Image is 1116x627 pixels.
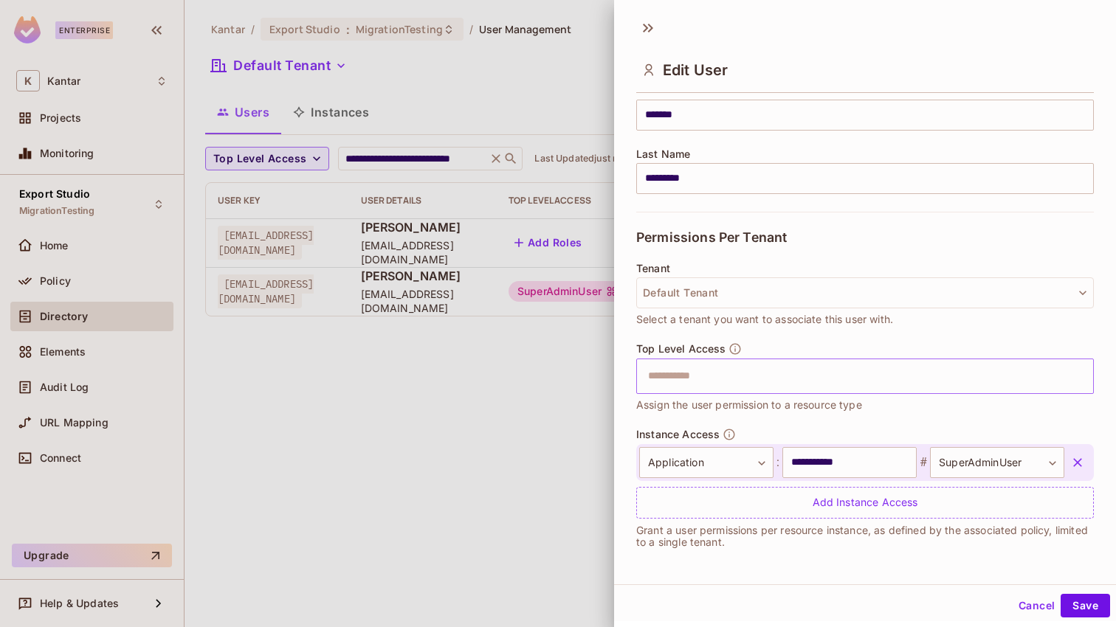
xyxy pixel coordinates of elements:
[663,61,728,79] span: Edit User
[930,447,1064,478] div: SuperAdminUser
[636,343,726,355] span: Top Level Access
[639,447,774,478] div: Application
[917,454,930,471] span: #
[636,429,720,440] span: Instance Access
[636,263,670,274] span: Tenant
[636,148,690,160] span: Last Name
[636,487,1094,519] div: Add Instance Access
[1086,374,1089,377] button: Open
[774,454,782,471] span: :
[636,311,893,328] span: Select a tenant you want to associate this user with.
[1013,594,1061,617] button: Cancel
[636,230,787,245] span: Permissions Per Tenant
[636,397,862,413] span: Assign the user permission to a resource type
[636,524,1094,548] p: Grant a user permissions per resource instance, as defined by the associated policy, limited to a...
[636,277,1094,308] button: Default Tenant
[1061,594,1110,617] button: Save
